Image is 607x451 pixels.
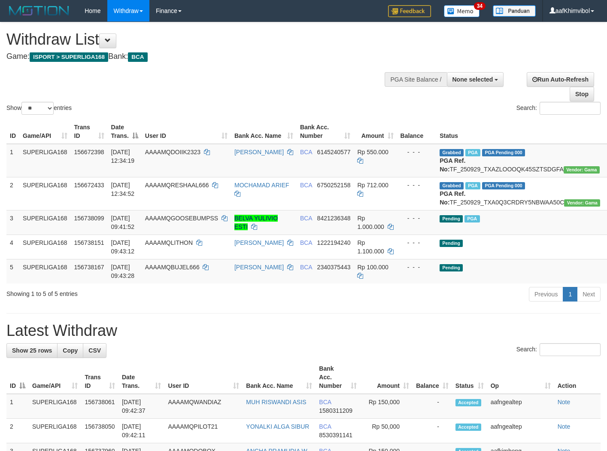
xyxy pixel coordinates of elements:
div: - - - [401,148,433,156]
img: Feedback.jpg [388,5,431,17]
span: Copy 6145240577 to clipboard [317,149,351,155]
span: Vendor URL: https://trx31.1velocity.biz [564,199,600,207]
span: 156738099 [74,215,104,222]
h1: Withdraw List [6,31,396,48]
label: Search: [516,343,601,356]
td: [DATE] 09:42:11 [118,419,164,443]
div: - - - [401,181,433,189]
a: Note [558,423,571,430]
a: [PERSON_NAME] [234,239,284,246]
td: SUPERLIGA168 [19,259,71,283]
td: 1 [6,394,29,419]
img: Button%20Memo.svg [444,5,480,17]
th: Amount: activate to sort column ascending [360,361,413,394]
th: Action [554,361,601,394]
td: - [413,419,452,443]
span: 156672398 [74,149,104,155]
span: Pending [440,215,463,222]
span: Grabbed [440,149,464,156]
a: MUH RISWANDI ASIS [246,399,306,405]
span: Rp 1.100.000 [357,239,384,255]
td: SUPERLIGA168 [19,144,71,177]
label: Search: [516,102,601,115]
img: MOTION_logo.png [6,4,72,17]
a: YONALKI ALGA SIBUR [246,423,309,430]
a: 1 [563,287,577,302]
span: 156672433 [74,182,104,189]
th: ID: activate to sort column descending [6,361,29,394]
td: SUPERLIGA168 [29,394,81,419]
td: SUPERLIGA168 [19,177,71,210]
td: aafngealtep [487,394,554,419]
th: Date Trans.: activate to sort column ascending [118,361,164,394]
span: [DATE] 12:34:19 [111,149,135,164]
th: Trans ID: activate to sort column ascending [81,361,118,394]
a: MOCHAMAD ARIEF [234,182,289,189]
button: None selected [447,72,504,87]
span: BCA [300,149,312,155]
span: Show 25 rows [12,347,52,354]
th: Game/API: activate to sort column ascending [29,361,81,394]
span: [DATE] 09:43:12 [111,239,135,255]
span: Copy 1222194240 to clipboard [317,239,351,246]
th: Balance [397,119,437,144]
span: [DATE] 09:43:28 [111,264,135,279]
td: 156738061 [81,394,118,419]
td: TF_250929_TXAZLOOOQK45SZTSDGFA [436,144,604,177]
td: 5 [6,259,19,283]
span: BCA [300,215,312,222]
a: Show 25 rows [6,343,58,358]
span: BCA [128,52,147,62]
span: BCA [300,182,312,189]
span: PGA Pending [482,149,525,156]
th: Bank Acc. Number: activate to sort column ascending [297,119,354,144]
span: Marked by aafsoycanthlai [465,149,480,156]
div: - - - [401,263,433,271]
span: Copy 8421236348 to clipboard [317,215,351,222]
span: 156738151 [74,239,104,246]
span: BCA [300,264,312,271]
span: AAAAMQDOIIK2323 [145,149,200,155]
th: Bank Acc. Number: activate to sort column ascending [316,361,360,394]
span: [DATE] 09:41:52 [111,215,135,230]
span: [DATE] 12:34:52 [111,182,135,197]
input: Search: [540,343,601,356]
a: Run Auto-Refresh [527,72,594,87]
th: ID [6,119,19,144]
td: AAAAMQPILOT21 [164,419,243,443]
div: PGA Site Balance / [385,72,446,87]
span: 156738167 [74,264,104,271]
h4: Game: Bank: [6,52,396,61]
span: 34 [474,2,486,10]
th: Op: activate to sort column ascending [487,361,554,394]
input: Search: [540,102,601,115]
a: [PERSON_NAME] [234,264,284,271]
span: PGA Pending [482,182,525,189]
td: Rp 150,000 [360,394,413,419]
th: Bank Acc. Name: activate to sort column ascending [243,361,316,394]
td: Rp 50,000 [360,419,413,443]
a: Next [577,287,601,302]
span: Pending [440,240,463,247]
th: Status [436,119,604,144]
td: SUPERLIGA168 [19,210,71,235]
td: 4 [6,235,19,259]
td: 3 [6,210,19,235]
td: aafngealtep [487,419,554,443]
a: Stop [570,87,594,101]
span: Rp 712.000 [357,182,388,189]
b: PGA Ref. No: [440,157,465,173]
span: BCA [319,399,331,405]
th: Status: activate to sort column ascending [452,361,487,394]
span: Rp 550.000 [357,149,388,155]
select: Showentries [21,102,54,115]
span: AAAAMQGOOSEBUMPSS [145,215,218,222]
a: CSV [83,343,106,358]
td: 1 [6,144,19,177]
a: Note [558,399,571,405]
img: panduan.png [493,5,536,17]
td: 2 [6,177,19,210]
span: Vendor URL: https://trx31.1velocity.biz [564,166,600,174]
span: None selected [452,76,493,83]
div: Showing 1 to 5 of 5 entries [6,286,246,298]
